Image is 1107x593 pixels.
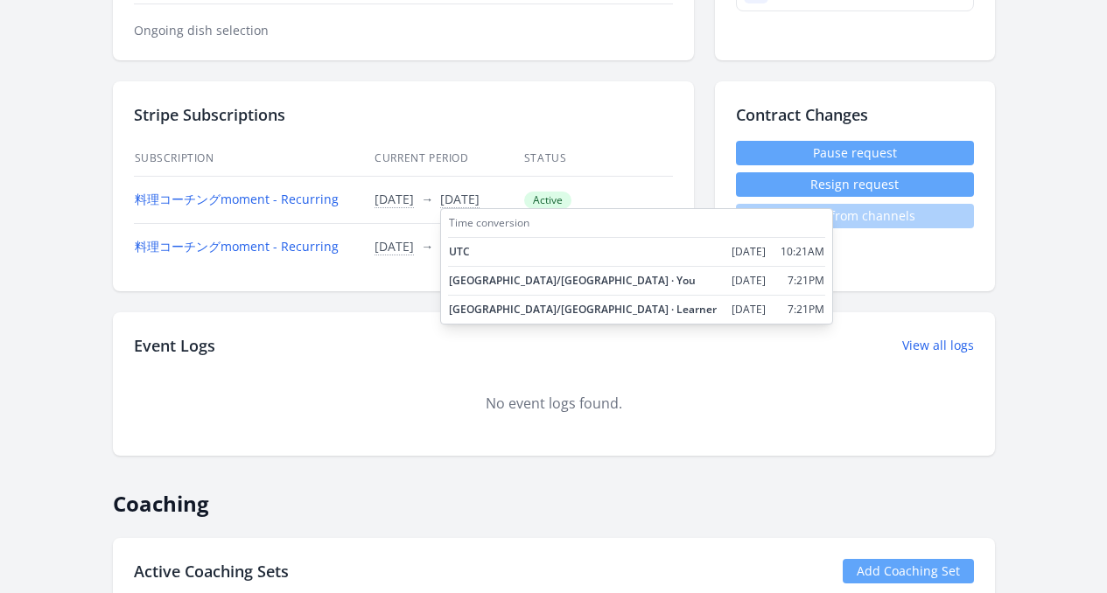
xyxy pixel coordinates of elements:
[843,559,974,583] a: Add Coaching Set
[731,296,780,324] td: [DATE]
[780,296,825,324] td: 7:21PM
[448,296,731,324] td: [GEOGRAPHIC_DATA]/[GEOGRAPHIC_DATA] · Learner
[375,238,414,255] button: [DATE]
[440,191,480,208] span: [DATE]
[524,192,571,209] span: Active
[736,204,974,228] span: Leave from channels
[375,191,414,208] button: [DATE]
[134,559,289,583] h2: Active Coaching Sets
[421,191,433,207] span: →
[374,141,523,177] th: Current Period
[731,267,780,296] td: [DATE]
[134,393,974,414] div: No event logs found.
[113,477,995,517] h2: Coaching
[421,238,433,255] span: →
[448,238,731,267] td: UTC
[448,209,825,238] td: Time conversion
[736,172,974,197] button: Resign request
[780,238,825,267] td: 10:21AM
[523,141,673,177] th: Status
[736,141,974,165] a: Pause request
[134,141,375,177] th: Subscription
[134,102,673,127] h2: Stripe Subscriptions
[731,238,780,267] td: [DATE]
[780,267,825,296] td: 7:21PM
[736,102,974,127] h2: Contract Changes
[134,333,215,358] h2: Event Logs
[448,267,731,296] td: [GEOGRAPHIC_DATA]/[GEOGRAPHIC_DATA] · You
[902,337,974,354] a: View all logs
[440,191,480,208] button: [DATE] Time conversion UTC [DATE] 10:21AM [GEOGRAPHIC_DATA]/[GEOGRAPHIC_DATA] · You [DATE] 7:21PM...
[135,238,339,255] a: 料理コーチングmoment - Recurring
[134,22,305,39] dt: Ongoing dish selection
[135,191,339,207] a: 料理コーチングmoment - Recurring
